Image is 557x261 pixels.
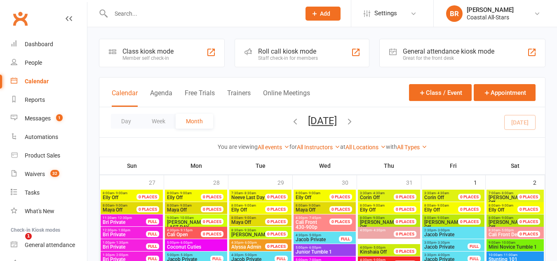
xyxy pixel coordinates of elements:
span: Elly Off [296,195,311,200]
div: 0 PLACES [517,219,540,225]
div: 0 PLACES [394,231,416,237]
span: 1 [56,114,63,121]
span: 7:30am [231,191,275,195]
span: 12:30pm [102,228,146,232]
span: 8:00am [295,191,339,195]
button: Online Meetings [263,89,310,107]
span: Add [320,10,330,17]
th: Sun [100,157,164,174]
div: 0 PLACES [394,219,416,225]
div: 0 PLACES [136,206,159,212]
th: Fri [421,157,486,174]
span: - 5:00pm [308,233,321,237]
span: - 9:00am [179,191,192,195]
span: 1:30pm [102,253,146,257]
a: Tasks [11,183,87,202]
button: Class / Event [409,84,472,101]
div: Waivers [25,171,45,177]
a: Automations [11,128,87,146]
button: Free Trials [185,89,215,107]
div: 0 PLACES [394,248,416,254]
span: Elly Off [489,207,504,213]
span: 8:00am [167,204,211,207]
span: Corin Off [424,195,444,200]
span: - 3:00pm [436,228,450,232]
span: - 9:00am [436,216,449,220]
div: Messages [25,115,51,122]
button: Add [306,7,341,21]
span: - 11:00am [502,253,517,257]
div: BR [446,5,463,22]
span: Maya Off [167,207,187,213]
span: 5:00pm [295,246,354,249]
span: 1:00pm [102,241,146,245]
th: Thu [357,157,421,174]
div: Staff check-in for members [258,55,318,61]
div: 0 PLACES [458,206,481,212]
a: All Types [397,144,427,150]
span: - 9:00am [114,191,127,195]
a: Clubworx [10,8,31,29]
span: - 6:00pm [308,246,321,249]
span: - 2:00pm [115,253,128,257]
button: Appointment [474,84,536,101]
strong: with [386,143,397,150]
span: Elly Off [231,207,247,213]
span: 8:00am [231,216,275,220]
span: 8:00am [488,216,527,220]
span: Elly Off [103,195,118,200]
div: FULL [146,231,159,237]
div: 0 PLACES [265,243,288,249]
span: 11:30am [102,216,146,220]
span: - 9:15pm [179,228,193,232]
div: 0 PLACES [136,194,159,200]
span: - 6:00pm [179,241,193,245]
span: 8:00am [231,204,275,207]
span: - 9:00am [243,204,256,207]
div: 29 [277,175,292,189]
span: 8:00am [424,204,468,207]
button: Agenda [150,89,172,107]
div: What's New [25,208,54,214]
div: 0 PLACES [517,206,540,212]
span: - 9:00am [243,216,256,220]
span: 4:00pm [360,228,404,232]
div: 31 [406,175,421,189]
span: - 4:30pm [372,228,385,232]
span: - 3:30pm [436,241,450,245]
span: 8:00am [360,204,404,207]
div: 0 PLACES [329,194,352,200]
span: 8:30am [231,228,275,232]
span: - 9:00am [436,204,449,207]
a: Dashboard [11,35,87,54]
div: 28 [213,175,228,189]
span: 3:30am [360,191,404,195]
span: - 9:00am [307,204,320,207]
div: 0 PLACES [394,194,416,200]
span: Elly Off [167,195,183,200]
a: All Instructors [297,144,340,150]
span: Maya Off [296,207,315,213]
span: - 8:30am [243,191,256,195]
span: Cali Open [167,232,188,237]
span: Corin Off [360,195,380,200]
div: 0 PLACES [458,194,481,200]
span: - 7:45pm [308,216,321,220]
span: 8:00am [295,204,339,207]
span: - 9:30am [243,228,256,232]
span: - 4:30am [436,191,449,195]
div: 0 PLACES [265,231,288,237]
span: - 9:00am [371,204,385,207]
a: Product Sales [11,146,87,165]
span: - 5:00pm [243,253,257,257]
span: - 9:00am [179,204,192,207]
span: Jacob Private [424,245,468,249]
span: - 9:00am [307,191,320,195]
span: 8:00am [102,191,146,195]
a: Messages 1 [11,109,87,128]
span: [PERSON_NAME] [231,232,270,237]
div: 0 PLACES [517,231,540,237]
span: 8:00am [360,216,404,220]
div: 0 PLACES [201,231,223,237]
div: FULL [339,236,352,242]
